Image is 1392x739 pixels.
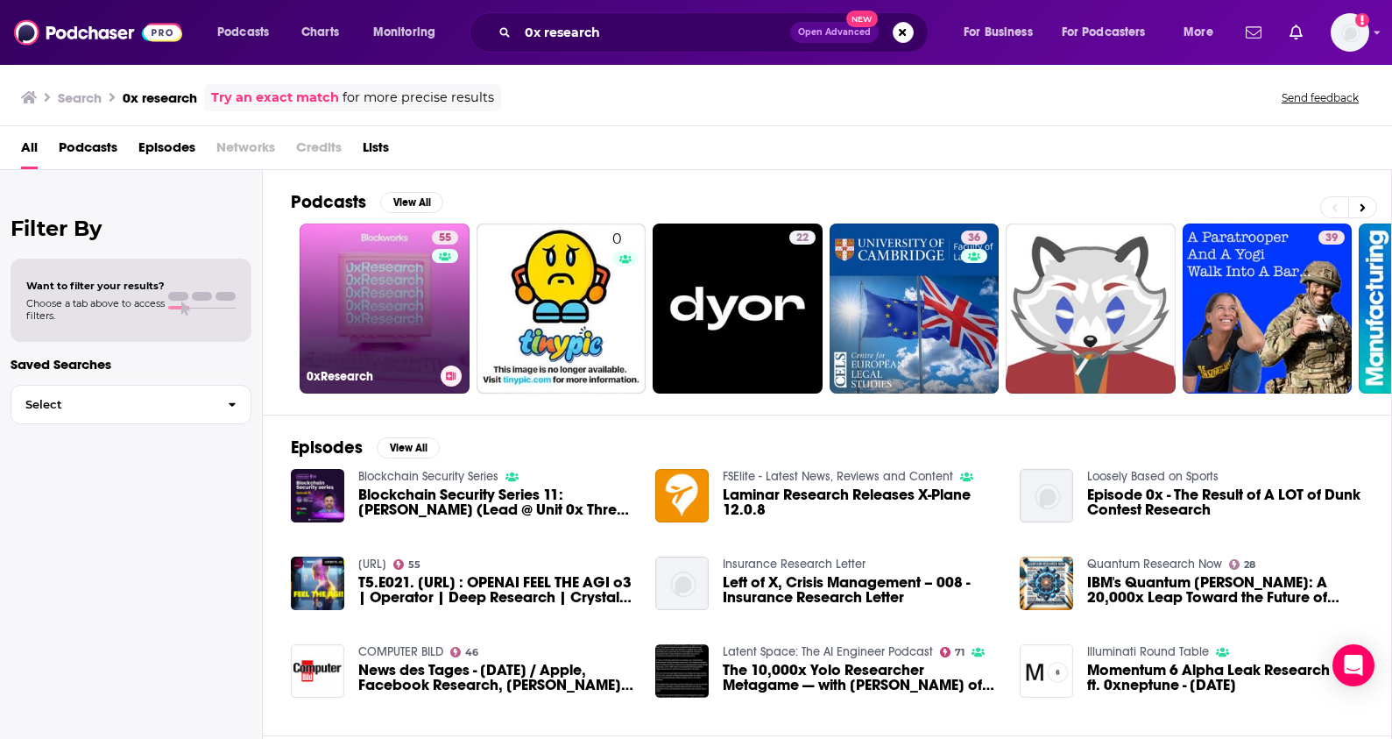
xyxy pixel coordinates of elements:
span: 55 [439,230,451,247]
a: Quantum Research Now [1087,557,1222,572]
a: Left of X, Crisis Management – 008 - Insurance Research Letter [723,575,999,605]
img: Podchaser - Follow, Share and Rate Podcasts [14,16,182,49]
img: Momentum 6 Alpha Leak Research Call ft. 0xneptune - Feb 15 2022 [1020,644,1073,698]
a: Blockchain Security Series 11: Peter Kacherginsky (Lead @ Unit 0x Threat Research Team at Coinbase) [358,487,634,517]
input: Search podcasts, credits, & more... [518,18,790,46]
a: Momentum 6 Alpha Leak Research Call ft. 0xneptune - Feb 15 2022 [1087,663,1363,693]
img: Left of X, Crisis Management – 008 - Insurance Research Letter [655,557,709,610]
span: Podcasts [217,20,269,45]
a: Loosely Based on Sports [1087,469,1219,484]
span: Choose a tab above to access filters. [26,297,165,322]
button: open menu [1050,18,1171,46]
h3: 0xResearch [307,369,434,384]
span: 71 [955,649,965,657]
a: Podcasts [59,133,117,169]
h2: Podcasts [291,191,366,213]
span: 36 [968,230,980,247]
button: View All [377,437,440,458]
a: EpisodesView All [291,437,440,458]
span: 55 [408,561,420,569]
span: 39 [1325,230,1338,247]
a: 36 [961,231,987,245]
a: COMPUTER BILD [358,644,443,659]
a: 55 [393,559,421,570]
a: 36 [830,224,1000,394]
span: Momentum 6 Alpha Leak Research Call ft. 0xneptune - [DATE] [1087,663,1363,693]
a: Blockchain Security Series [358,469,498,484]
button: Open AdvancedNew [790,22,879,43]
a: All [21,133,38,169]
img: IBM's Quantum Starling: A 20,000x Leap Toward the Future of Computing | Quantum Research Now [1020,557,1073,610]
span: Credits [296,133,342,169]
p: Saved Searches [11,356,251,373]
a: Latent Space: The AI Engineer Podcast [723,644,933,659]
button: open menu [361,18,458,46]
span: More [1184,20,1213,45]
a: Laminar Research Releases X-Plane 12.0.8 [723,487,999,517]
span: Blockchain Security Series 11: [PERSON_NAME] (Lead @ Unit 0x Threat Research Team at Coinbase) [358,487,634,517]
button: Select [11,385,251,424]
a: 550xResearch [300,224,470,394]
a: Show notifications dropdown [1282,18,1310,47]
img: User Profile [1331,13,1369,52]
div: Open Intercom Messenger [1332,644,1374,686]
a: 39 [1183,224,1353,394]
button: Show profile menu [1331,13,1369,52]
a: Episode 0x - The Result of A LOT of Dunk Contest Research [1087,487,1363,517]
span: Lists [363,133,389,169]
span: IBM's Quantum [PERSON_NAME]: A 20,000x Leap Toward the Future of Computing | Quantum Research Now [1087,575,1363,605]
a: The 10,000x Yolo Researcher Metagame — with Yi Tay of Reka [723,663,999,693]
a: IBM's Quantum Starling: A 20,000x Leap Toward the Future of Computing | Quantum Research Now [1087,575,1363,605]
span: Open Advanced [798,28,871,37]
img: T5.E021. xDEBATE.AI : OPENAI FEEL THE AGI o3 | Operator | Deep Research | Crystal Intelligence [291,557,344,610]
span: T5.E021. [URL] : OPENAI FEEL THE AGI o3 | Operator | Deep Research | Crystal Intelligence [358,575,634,605]
a: 46 [450,647,479,657]
span: Want to filter your results? [26,280,165,292]
div: Search podcasts, credits, & more... [486,12,945,53]
span: 22 [796,230,809,247]
a: 22 [789,231,816,245]
span: Select [11,399,214,410]
svg: Add a profile image [1355,13,1369,27]
img: The 10,000x Yolo Researcher Metagame — with Yi Tay of Reka [655,644,709,698]
a: Laminar Research Releases X-Plane 12.0.8 [655,469,709,522]
span: New [846,11,878,27]
a: Illuminati Round Table [1087,644,1209,659]
h2: Episodes [291,437,363,458]
img: Blockchain Security Series 11: Peter Kacherginsky (Lead @ Unit 0x Threat Research Team at Coinbase) [291,469,344,522]
span: Logged in as melrosepr [1331,13,1369,52]
button: Send feedback [1276,90,1364,105]
a: Insurance Research Letter [723,557,866,572]
a: 55 [432,231,458,245]
a: xHUB.AI [358,557,386,572]
a: T5.E021. xDEBATE.AI : OPENAI FEEL THE AGI o3 | Operator | Deep Research | Crystal Intelligence [358,575,634,605]
a: 0 [477,224,647,394]
button: open menu [1171,18,1235,46]
span: The 10,000x Yolo Researcher Metagame — with [PERSON_NAME] of Reka [723,663,999,693]
span: Charts [301,20,339,45]
img: Episode 0x - The Result of A LOT of Dunk Contest Research [1020,469,1073,522]
a: Episodes [138,133,195,169]
a: 28 [1229,559,1256,570]
a: News des Tages - 30.01.2019 / Apple, Facebook Research, Razer, Xiaomi & Bezos vs. Musk [291,644,344,698]
div: 0 [612,231,639,387]
a: 39 [1318,231,1345,245]
a: Show notifications dropdown [1239,18,1268,47]
a: 22 [653,224,823,394]
a: News des Tages - 30.01.2019 / Apple, Facebook Research, Razer, Xiaomi & Bezos vs. Musk [358,663,634,693]
a: PodcastsView All [291,191,443,213]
